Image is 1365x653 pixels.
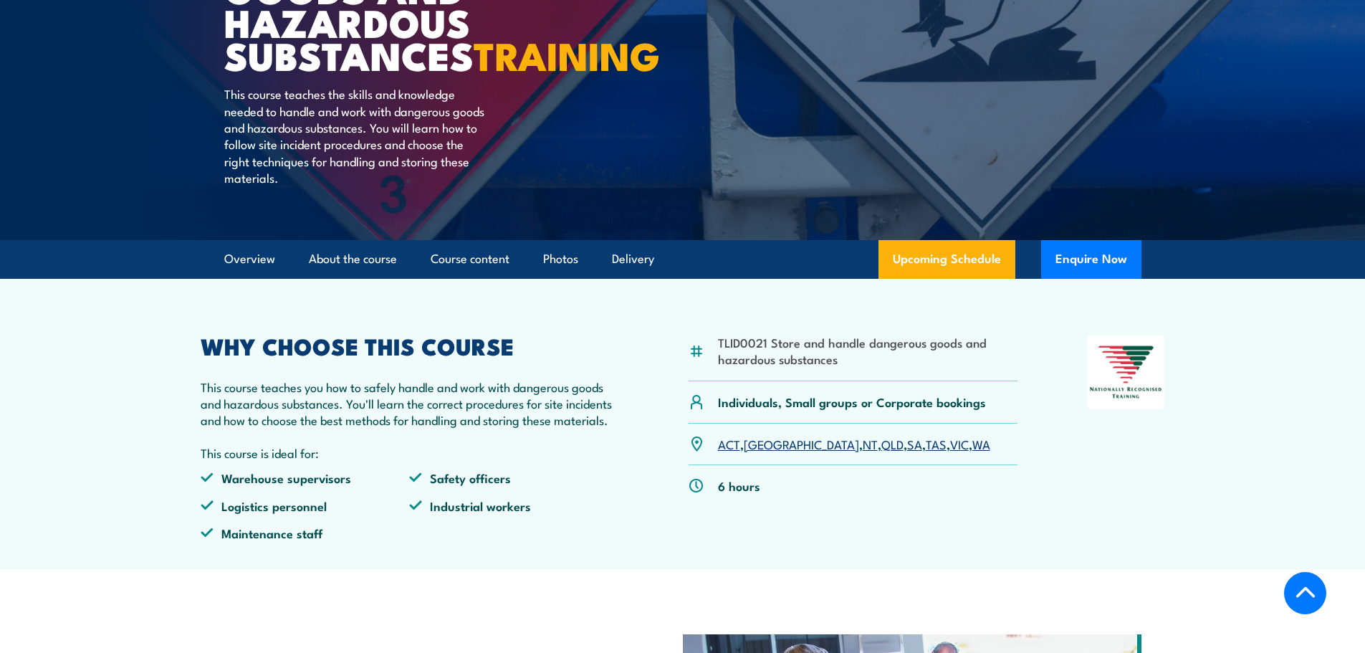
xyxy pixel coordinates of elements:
a: Course content [431,240,509,278]
a: About the course [309,240,397,278]
a: Upcoming Schedule [878,240,1015,279]
li: Safety officers [409,470,618,486]
p: This course teaches the skills and knowledge needed to handle and work with dangerous goods and h... [224,85,486,186]
a: VIC [950,435,969,452]
a: [GEOGRAPHIC_DATA] [744,435,859,452]
li: Logistics personnel [201,497,410,514]
p: This course teaches you how to safely handle and work with dangerous goods and hazardous substanc... [201,378,619,429]
a: ACT [718,435,740,452]
li: TLID0021 Store and handle dangerous goods and hazardous substances [718,334,1018,368]
a: Overview [224,240,275,278]
a: WA [972,435,990,452]
img: Nationally Recognised Training logo. [1088,335,1165,409]
p: , , , , , , , [718,436,990,452]
a: Delivery [612,240,654,278]
li: Industrial workers [409,497,618,514]
a: QLD [881,435,904,452]
a: NT [863,435,878,452]
a: TAS [926,435,947,452]
h2: WHY CHOOSE THIS COURSE [201,335,619,356]
li: Warehouse supervisors [201,470,410,486]
p: Individuals, Small groups or Corporate bookings [718,394,986,410]
li: Maintenance staff [201,525,410,541]
strong: TRAINING [474,24,660,84]
a: SA [907,435,922,452]
p: 6 hours [718,477,760,494]
p: This course is ideal for: [201,444,619,461]
a: Photos [543,240,578,278]
button: Enquire Now [1041,240,1141,279]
